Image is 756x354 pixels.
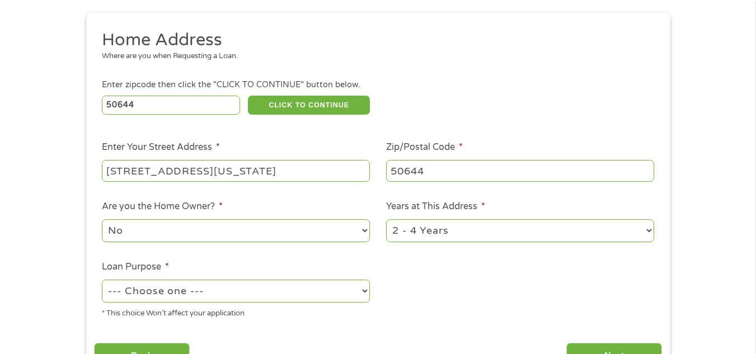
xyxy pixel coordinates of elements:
[102,201,223,213] label: Are you the Home Owner?
[102,96,240,115] input: Enter Zipcode (e.g 01510)
[248,96,370,115] button: CLICK TO CONTINUE
[102,79,654,91] div: Enter zipcode then click the "CLICK TO CONTINUE" button below.
[102,141,220,153] label: Enter Your Street Address
[102,29,646,51] h2: Home Address
[102,304,370,319] div: * This choice Won’t affect your application
[102,51,646,62] div: Where are you when Requesting a Loan.
[386,141,463,153] label: Zip/Postal Code
[102,261,169,273] label: Loan Purpose
[386,201,485,213] label: Years at This Address
[102,160,370,181] input: 1 Main Street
